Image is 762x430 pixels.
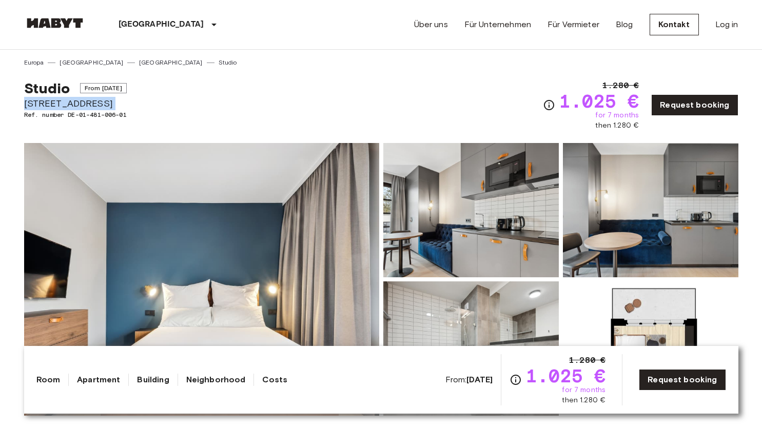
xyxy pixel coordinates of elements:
[219,58,237,67] a: Studio
[595,120,639,131] span: then 1.280 €
[262,374,287,386] a: Costs
[543,99,555,111] svg: Check cost overview for full price breakdown. Please note that discounts apply to new joiners onl...
[595,110,639,120] span: for 7 months
[24,110,127,119] span: Ref. number DE-01-481-006-01
[24,58,44,67] a: Europa
[77,374,120,386] a: Apartment
[639,369,726,391] a: Request booking
[651,94,738,116] a: Request booking
[569,354,605,366] span: 1.280 €
[383,281,559,416] img: Picture of unit DE-01-481-006-01
[137,374,169,386] a: Building
[548,18,599,31] a: Für Vermieter
[464,18,531,31] a: Für Unternehmen
[139,58,203,67] a: [GEOGRAPHIC_DATA]
[383,143,559,277] img: Picture of unit DE-01-481-006-01
[526,366,605,385] span: 1.025 €
[445,374,493,385] span: From:
[510,374,522,386] svg: Check cost overview for full price breakdown. Please note that discounts apply to new joiners onl...
[650,14,699,35] a: Kontakt
[466,375,493,384] b: [DATE]
[80,83,127,93] span: From [DATE]
[559,92,639,110] span: 1.025 €
[186,374,246,386] a: Neighborhood
[602,79,639,92] span: 1.280 €
[563,143,738,277] img: Picture of unit DE-01-481-006-01
[563,281,738,416] img: Picture of unit DE-01-481-006-01
[24,79,70,97] span: Studio
[36,374,61,386] a: Room
[414,18,448,31] a: Über uns
[24,143,379,416] img: Marketing picture of unit DE-01-481-006-01
[119,18,204,31] p: [GEOGRAPHIC_DATA]
[562,395,605,405] span: then 1.280 €
[24,18,86,28] img: Habyt
[24,97,127,110] span: [STREET_ADDRESS]
[616,18,633,31] a: Blog
[60,58,123,67] a: [GEOGRAPHIC_DATA]
[715,18,738,31] a: Log in
[562,385,605,395] span: for 7 months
